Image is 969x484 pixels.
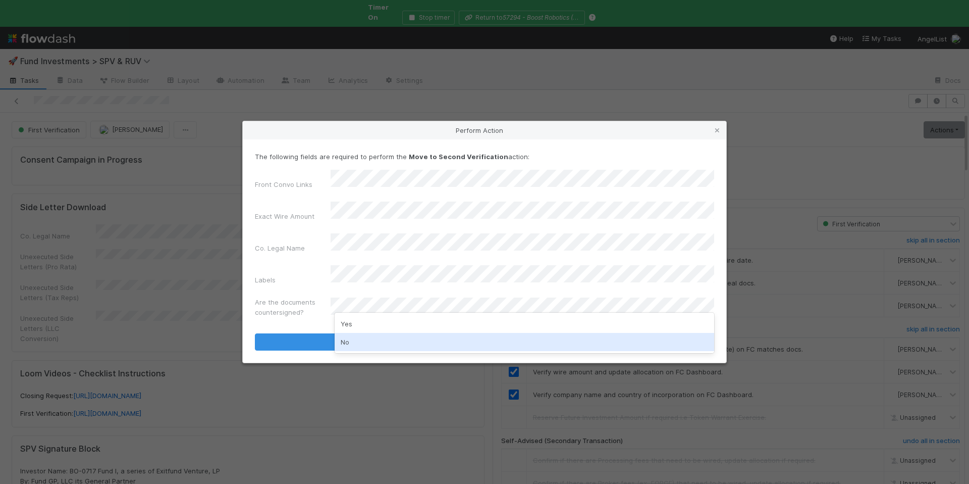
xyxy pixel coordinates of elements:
[243,121,726,139] div: Perform Action
[255,297,331,317] label: Are the documents countersigned?
[335,333,714,351] div: No
[255,152,714,162] p: The following fields are required to perform the action:
[409,153,508,161] strong: Move to Second Verification
[255,211,314,221] label: Exact Wire Amount
[255,333,714,351] button: Move to Second Verification
[335,315,714,333] div: Yes
[255,179,312,189] label: Front Convo Links
[255,275,276,285] label: Labels
[255,243,305,253] label: Co. Legal Name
